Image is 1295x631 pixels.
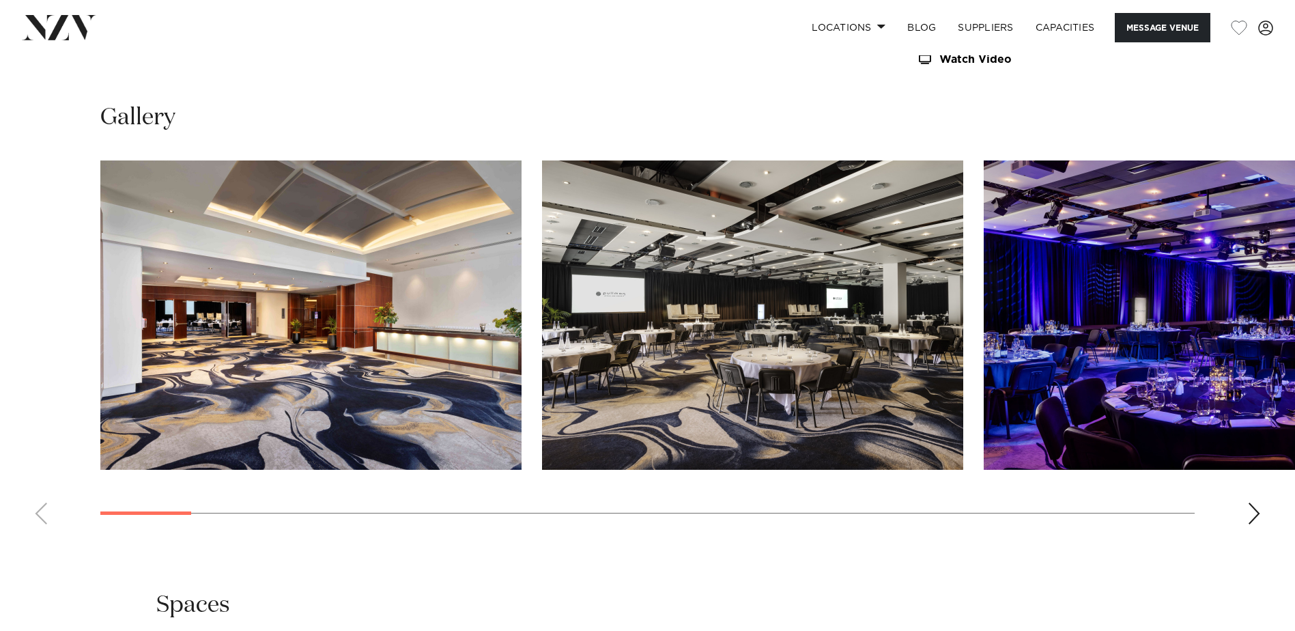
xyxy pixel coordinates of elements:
swiper-slide: 1 / 30 [100,160,522,470]
h2: Spaces [156,590,230,621]
swiper-slide: 2 / 30 [542,160,963,470]
h2: Gallery [100,102,175,133]
img: nzv-logo.png [22,15,96,40]
a: Locations [801,13,896,42]
a: BLOG [896,13,947,42]
button: Message Venue [1115,13,1210,42]
a: Capacities [1025,13,1106,42]
a: Watch Video [917,54,1139,66]
a: SUPPLIERS [947,13,1024,42]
